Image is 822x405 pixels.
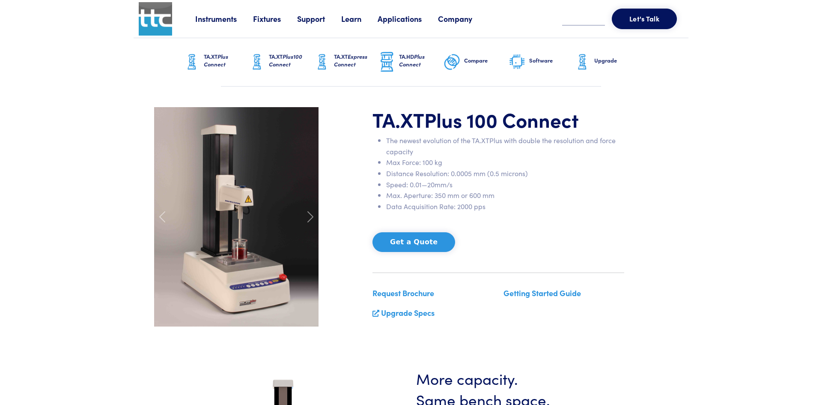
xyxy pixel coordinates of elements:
[594,57,639,64] h6: Upgrade
[372,107,624,132] h1: TA.XT
[503,288,581,298] a: Getting Started Guide
[334,53,378,68] h6: TA.XT
[386,179,624,190] li: Speed: 0.01—20mm/s
[386,168,624,179] li: Distance Resolution: 0.0005 mm (0.5 microns)
[334,52,367,68] span: Express Connect
[139,2,172,36] img: ttc_logo_1x1_v1.0.png
[378,38,444,86] a: TA.HDPlus Connect
[378,13,438,24] a: Applications
[509,53,526,71] img: software-graphic.png
[154,107,319,327] img: ta-xt-plus-100-gel-red.jpg
[386,201,624,212] li: Data Acquisition Rate: 2000 pps
[386,190,624,201] li: Max. Aperture: 350 mm or 600 mm
[313,51,331,73] img: ta-xt-graphic.png
[386,157,624,168] li: Max Force: 100 kg
[574,51,591,73] img: ta-xt-graphic.png
[372,288,434,298] a: Request Brochure
[424,105,579,133] span: Plus 100 Connect
[204,52,228,68] span: Plus Connect
[399,53,444,68] h6: TA.HD
[372,232,455,252] button: Get a Quote
[204,53,248,68] h6: TA.XT
[444,51,461,73] img: compare-graphic.png
[444,38,509,86] a: Compare
[381,307,435,318] a: Upgrade Specs
[313,38,378,86] a: TA.XTExpress Connect
[183,38,248,86] a: TA.XTPlus Connect
[253,13,297,24] a: Fixtures
[269,52,302,68] span: Plus100 Connect
[297,13,341,24] a: Support
[529,57,574,64] h6: Software
[183,51,200,73] img: ta-xt-graphic.png
[574,38,639,86] a: Upgrade
[195,13,253,24] a: Instruments
[509,38,574,86] a: Software
[378,51,396,73] img: ta-hd-graphic.png
[399,52,425,68] span: Plus Connect
[269,53,313,68] h6: TA.XT
[612,9,677,29] button: Let's Talk
[386,135,624,157] li: The newest evolution of the TA.XTPlus with double the resolution and force capacity
[438,13,488,24] a: Company
[464,57,509,64] h6: Compare
[341,13,378,24] a: Learn
[248,51,265,73] img: ta-xt-graphic.png
[248,38,313,86] a: TA.XTPlus100 Connect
